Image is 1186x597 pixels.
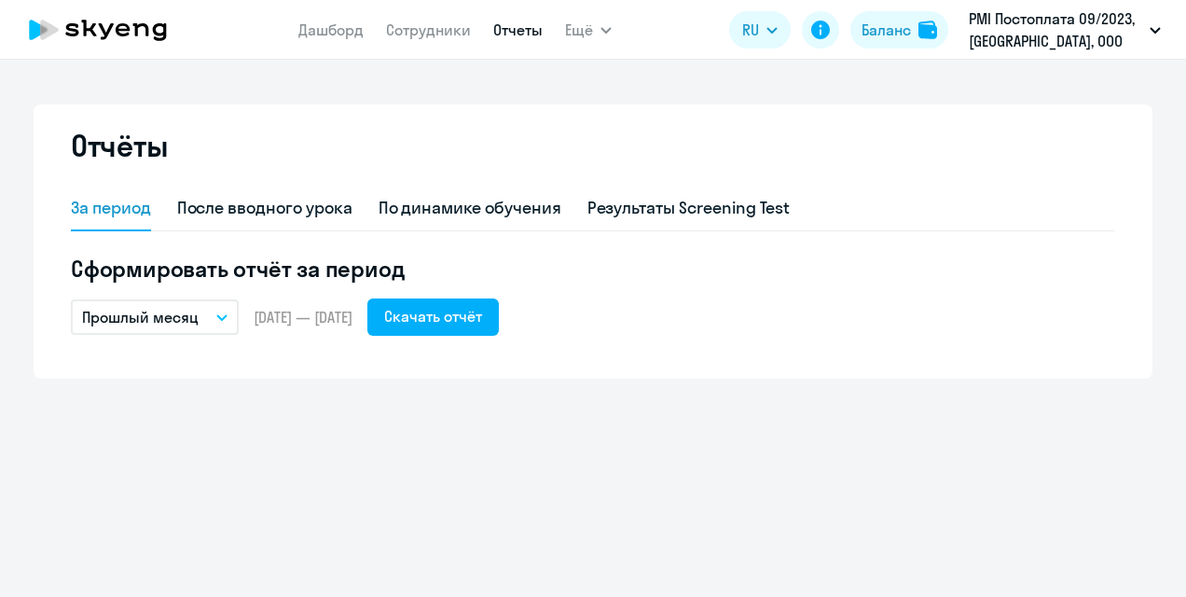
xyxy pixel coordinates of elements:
[742,19,759,41] span: RU
[367,298,499,336] button: Скачать отчёт
[71,254,1115,284] h5: Сформировать отчёт за период
[82,306,199,328] p: Прошлый месяц
[565,19,593,41] span: Ещё
[587,196,791,220] div: Результаты Screening Test
[379,196,561,220] div: По динамике обучения
[862,19,911,41] div: Баланс
[565,11,612,49] button: Ещё
[493,21,543,39] a: Отчеты
[384,305,482,327] div: Скачать отчёт
[71,127,168,164] h2: Отчёты
[969,7,1142,52] p: PMI Постоплата 09/2023, [GEOGRAPHIC_DATA], ООО
[254,307,352,327] span: [DATE] — [DATE]
[298,21,364,39] a: Дашборд
[177,196,352,220] div: После вводного урока
[850,11,948,49] button: Балансbalance
[729,11,791,49] button: RU
[71,299,239,335] button: Прошлый месяц
[959,7,1170,52] button: PMI Постоплата 09/2023, [GEOGRAPHIC_DATA], ООО
[386,21,471,39] a: Сотрудники
[71,196,151,220] div: За период
[918,21,937,39] img: balance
